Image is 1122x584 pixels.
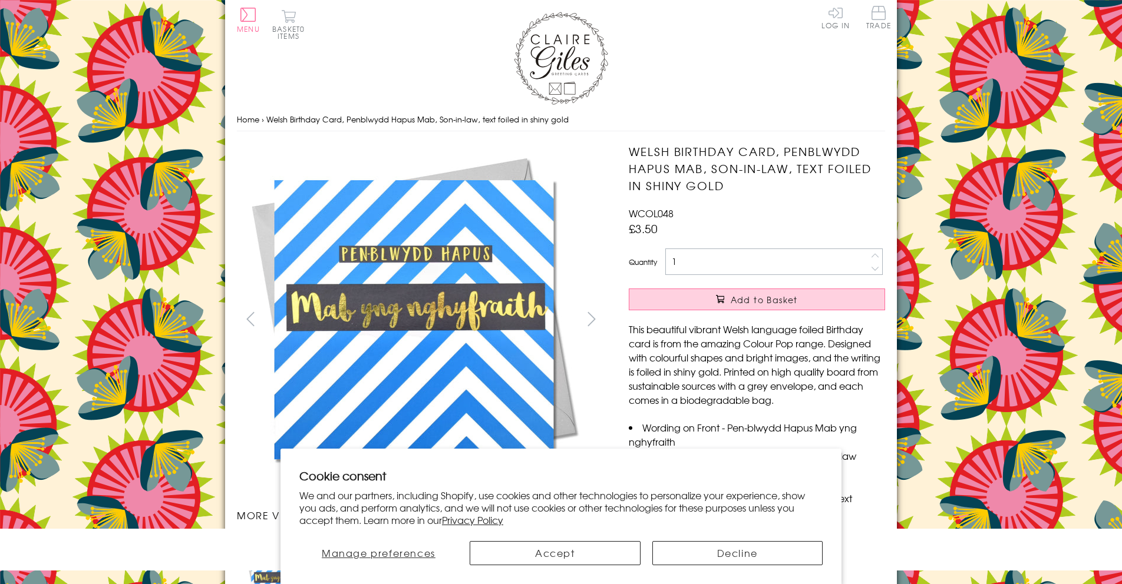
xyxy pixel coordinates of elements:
[629,257,657,267] label: Quantity
[299,467,823,484] h2: Cookie consent
[237,306,263,332] button: prev
[629,420,885,449] li: Wording on Front - Pen-blwydd Hapus Mab yng nghyfraith
[237,114,259,125] a: Home
[278,24,305,41] span: 0 items
[299,489,823,526] p: We and our partners, including Shopify, use cookies and other technologies to personalize your ex...
[237,508,605,522] h3: More views
[237,24,260,34] span: Menu
[514,12,608,105] img: Claire Giles Greetings Cards
[266,114,569,125] span: Welsh Birthday Card, Penblwydd Hapus Mab, Son-in-law, text foiled in shiny gold
[262,114,264,125] span: ›
[731,294,798,306] span: Add to Basket
[237,143,590,496] img: Welsh Birthday Card, Penblwydd Hapus Mab, Son-in-law, text foiled in shiny gold
[629,288,885,310] button: Add to Basket
[652,541,823,565] button: Decline
[629,322,885,407] p: This beautiful vibrant Welsh language foiled Birthday card is from the amazing Colour Pop range. ...
[237,8,260,32] button: Menu
[299,541,458,565] button: Manage preferences
[821,6,850,29] a: Log In
[579,306,605,332] button: next
[470,541,641,565] button: Accept
[629,220,658,237] span: £3.50
[272,9,305,39] button: Basket0 items
[322,546,435,560] span: Manage preferences
[605,143,959,496] img: Welsh Birthday Card, Penblwydd Hapus Mab, Son-in-law, text foiled in shiny gold
[866,6,891,29] span: Trade
[629,206,674,220] span: WCOL048
[866,6,891,31] a: Trade
[629,143,885,194] h1: Welsh Birthday Card, Penblwydd Hapus Mab, Son-in-law, text foiled in shiny gold
[237,108,885,132] nav: breadcrumbs
[442,513,503,527] a: Privacy Policy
